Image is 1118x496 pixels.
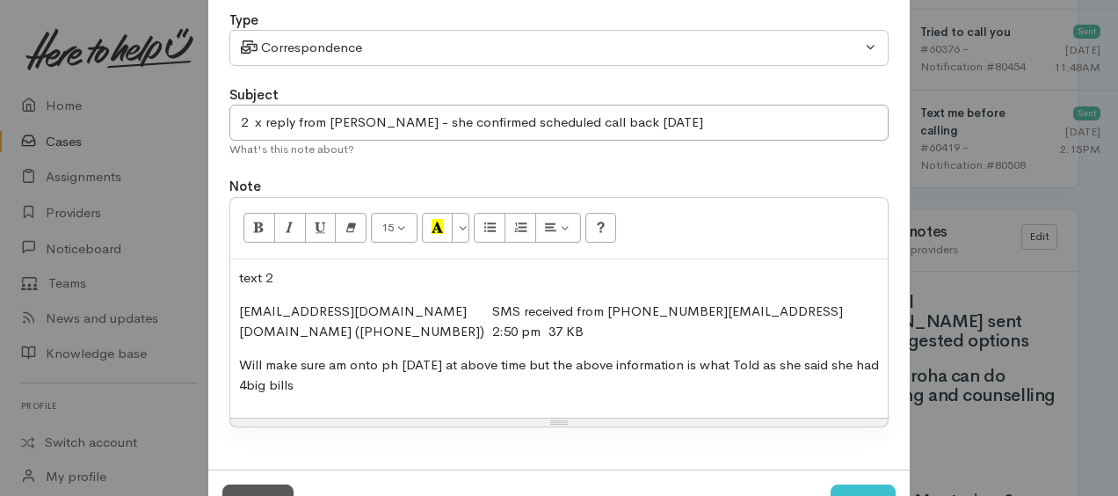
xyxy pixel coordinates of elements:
[274,213,306,243] button: Italic (CTRL+I)
[239,302,879,341] p: [EMAIL_ADDRESS][DOMAIN_NAME] SMS received from [PHONE_NUMBER][EMAIL_ADDRESS][DOMAIN_NAME] ([PHONE...
[243,213,275,243] button: Bold (CTRL+B)
[505,213,536,243] button: Ordered list (CTRL+SHIFT+NUM8)
[229,11,258,31] label: Type
[585,213,617,243] button: Help
[422,213,454,243] button: Recent Color
[239,355,879,395] p: Will make sure am onto ph [DATE] at above time but the above information is what Told as she said...
[229,85,279,106] label: Subject
[239,268,879,288] p: text 2
[335,213,367,243] button: Remove Font Style (CTRL+\)
[305,213,337,243] button: Underline (CTRL+U)
[371,213,417,243] button: Font Size
[381,220,394,235] span: 15
[229,141,889,158] div: What's this note about?
[241,38,861,58] div: Correspondence
[474,213,505,243] button: Unordered list (CTRL+SHIFT+NUM7)
[229,30,889,66] button: Correspondence
[230,419,888,427] div: Resize
[535,213,581,243] button: Paragraph
[452,213,469,243] button: More Color
[229,177,261,197] label: Note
